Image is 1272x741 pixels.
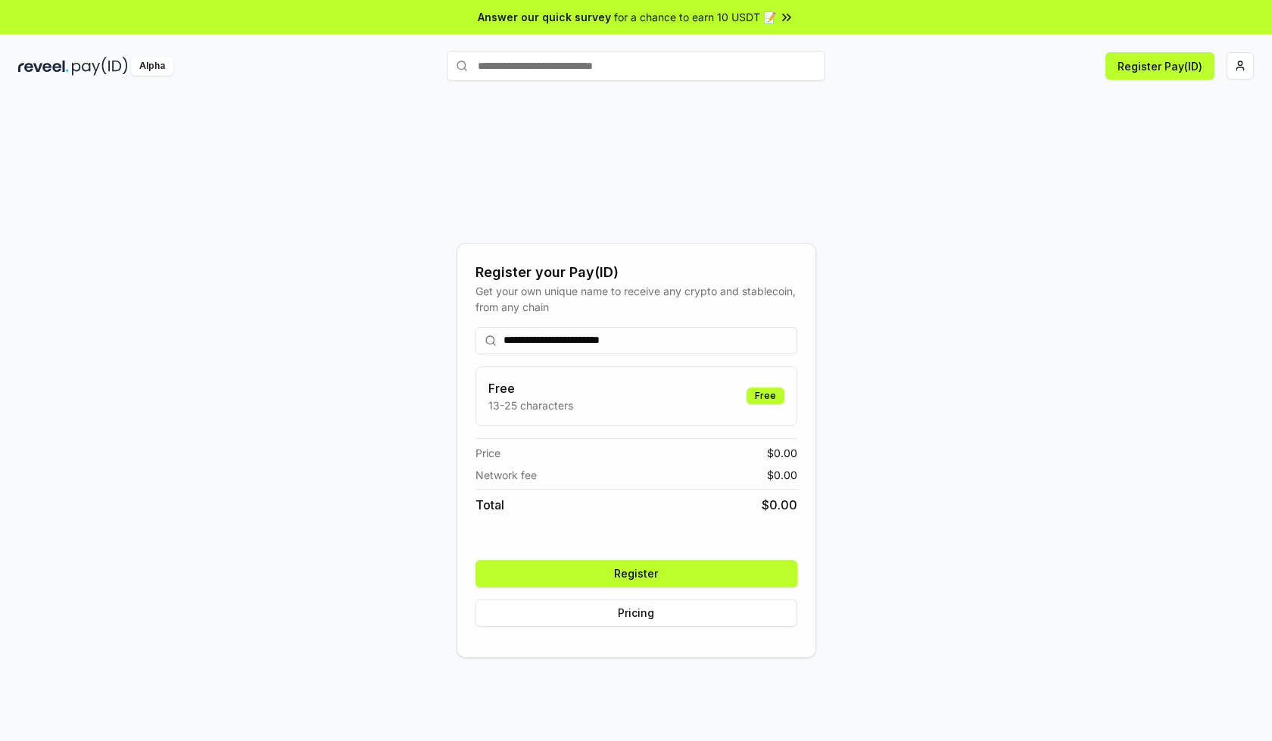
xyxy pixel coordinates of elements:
span: Answer our quick survey [478,9,611,25]
div: Get your own unique name to receive any crypto and stablecoin, from any chain [475,283,797,315]
span: Price [475,445,500,461]
div: Free [747,388,784,404]
span: Network fee [475,467,537,483]
img: pay_id [72,57,128,76]
span: Total [475,496,504,514]
span: $ 0.00 [762,496,797,514]
div: Register your Pay(ID) [475,262,797,283]
button: Register Pay(ID) [1105,52,1214,79]
p: 13-25 characters [488,397,573,413]
img: reveel_dark [18,57,69,76]
span: $ 0.00 [767,445,797,461]
span: for a chance to earn 10 USDT 📝 [614,9,776,25]
div: Alpha [131,57,173,76]
span: $ 0.00 [767,467,797,483]
h3: Free [488,379,573,397]
button: Register [475,560,797,587]
button: Pricing [475,599,797,627]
